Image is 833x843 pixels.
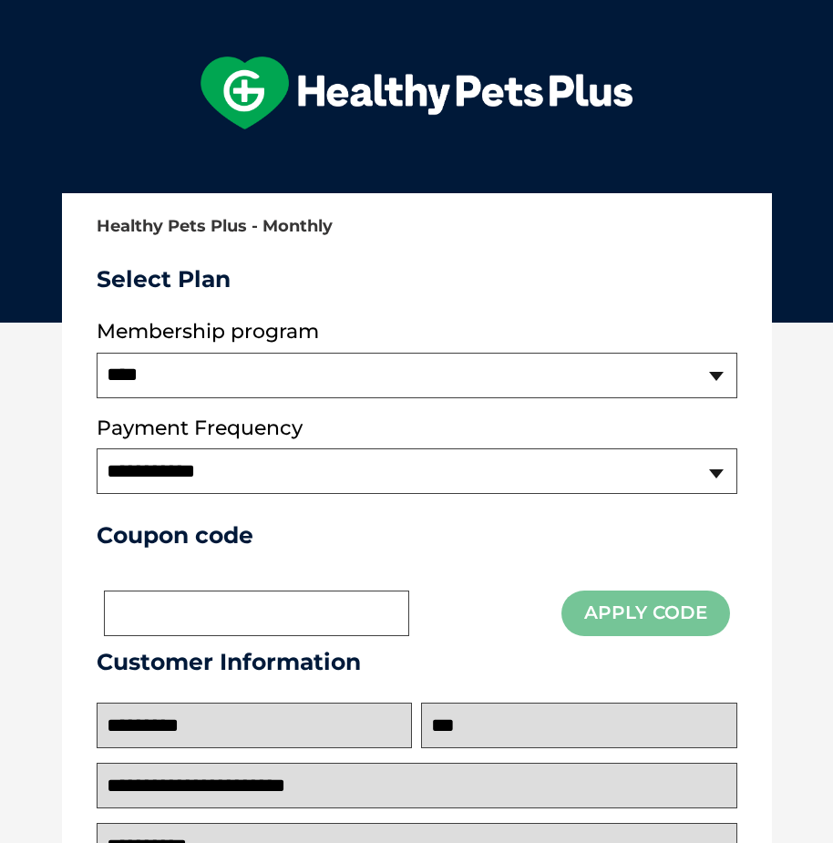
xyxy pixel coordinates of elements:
label: Membership program [97,320,737,344]
h2: Healthy Pets Plus - Monthly [97,218,737,236]
h3: Customer Information [97,648,737,675]
h3: Coupon code [97,521,737,549]
img: hpp-logo-landscape-green-white.png [201,57,632,129]
button: Apply Code [561,591,730,635]
label: Payment Frequency [97,416,303,440]
h3: Select Plan [97,265,737,293]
